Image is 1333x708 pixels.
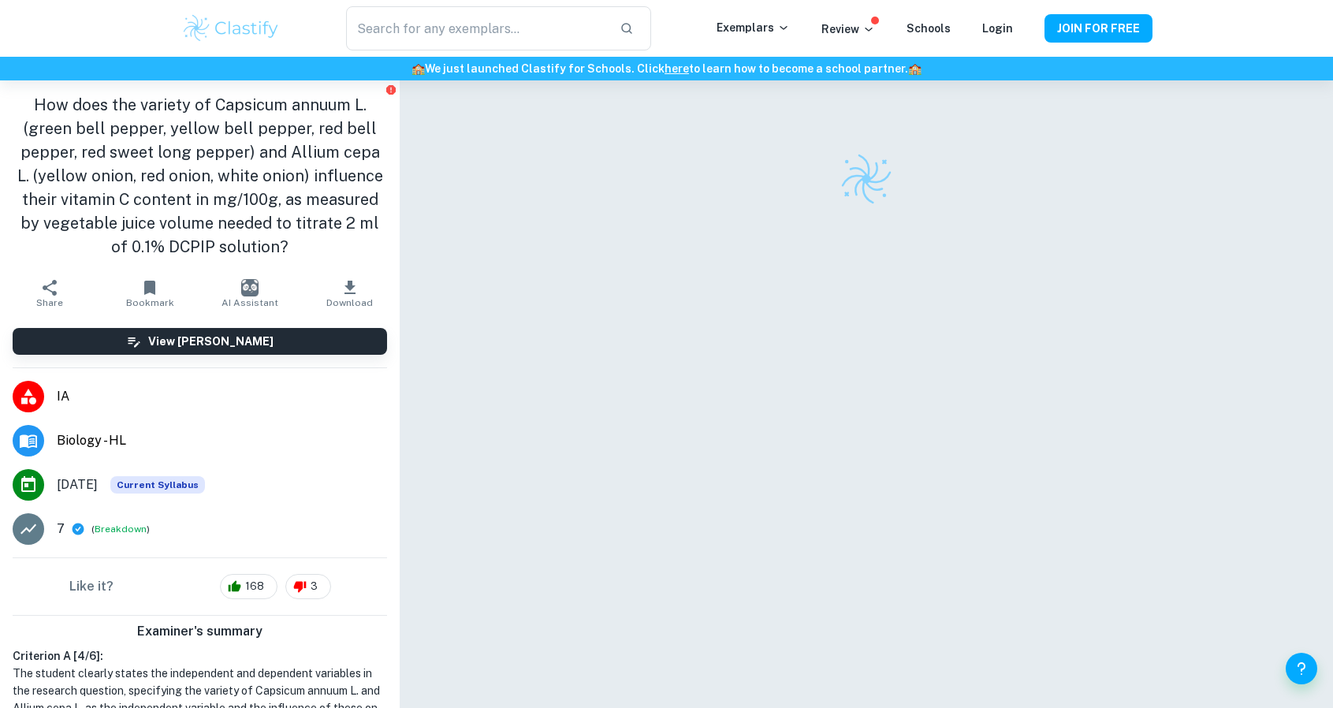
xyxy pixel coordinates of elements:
span: IA [57,387,387,406]
span: Current Syllabus [110,476,205,494]
button: Help and Feedback [1286,653,1317,684]
button: AI Assistant [200,271,300,315]
span: 🏫 [908,62,922,75]
span: AI Assistant [222,297,278,308]
span: [DATE] [57,475,98,494]
p: Exemplars [717,19,790,36]
a: Schools [907,22,951,35]
h6: Examiner's summary [6,622,393,641]
span: Biology - HL [57,431,387,450]
button: Report issue [385,84,397,95]
p: Review [821,20,875,38]
h6: Like it? [69,577,114,596]
button: JOIN FOR FREE [1044,14,1152,43]
div: This exemplar is based on the current syllabus. Feel free to refer to it for inspiration/ideas wh... [110,476,205,494]
button: Breakdown [95,522,147,536]
img: Clastify logo [181,13,281,44]
button: Bookmark [100,271,200,315]
span: 168 [236,579,273,594]
h6: Criterion A [ 4 / 6 ]: [13,647,387,665]
a: here [665,62,689,75]
span: 3 [302,579,326,594]
a: Login [982,22,1013,35]
span: Share [36,297,63,308]
img: AI Assistant [241,279,259,296]
h6: View [PERSON_NAME] [148,333,274,350]
span: 🏫 [411,62,425,75]
input: Search for any exemplars... [346,6,606,50]
button: Download [300,271,400,315]
p: 7 [57,520,65,538]
div: 3 [285,574,331,599]
h1: How does the variety of Capsicum annuum L. (green bell pepper, yellow bell pepper, red bell peppe... [13,93,387,259]
span: Bookmark [126,297,174,308]
h6: We just launched Clastify for Schools. Click to learn how to become a school partner. [3,60,1330,77]
button: View [PERSON_NAME] [13,328,387,355]
img: Clastify logo [839,151,894,207]
span: Download [326,297,373,308]
div: 168 [220,574,277,599]
span: ( ) [91,522,150,537]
